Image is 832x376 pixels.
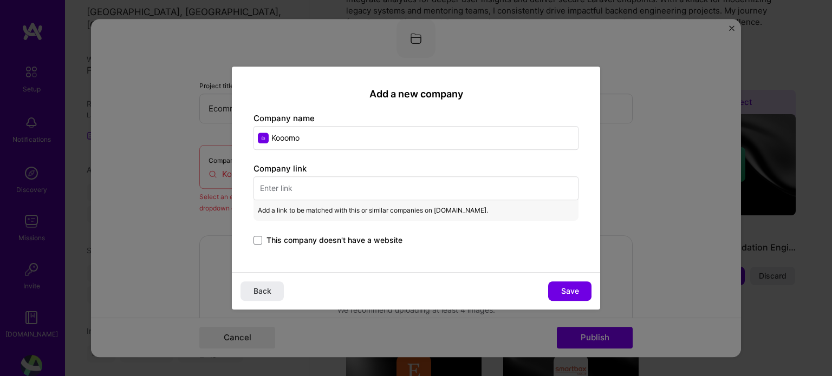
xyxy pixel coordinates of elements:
[561,286,579,296] span: Save
[253,163,307,174] label: Company link
[253,176,578,200] input: Enter link
[253,126,578,150] input: Enter name
[240,281,284,301] button: Back
[266,235,402,246] span: This company doesn't have a website
[253,113,315,123] label: Company name
[548,281,591,301] button: Save
[253,286,271,296] span: Back
[253,88,578,100] h2: Add a new company
[258,205,488,216] span: Add a link to be matched with this or similar companies on [DOMAIN_NAME].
